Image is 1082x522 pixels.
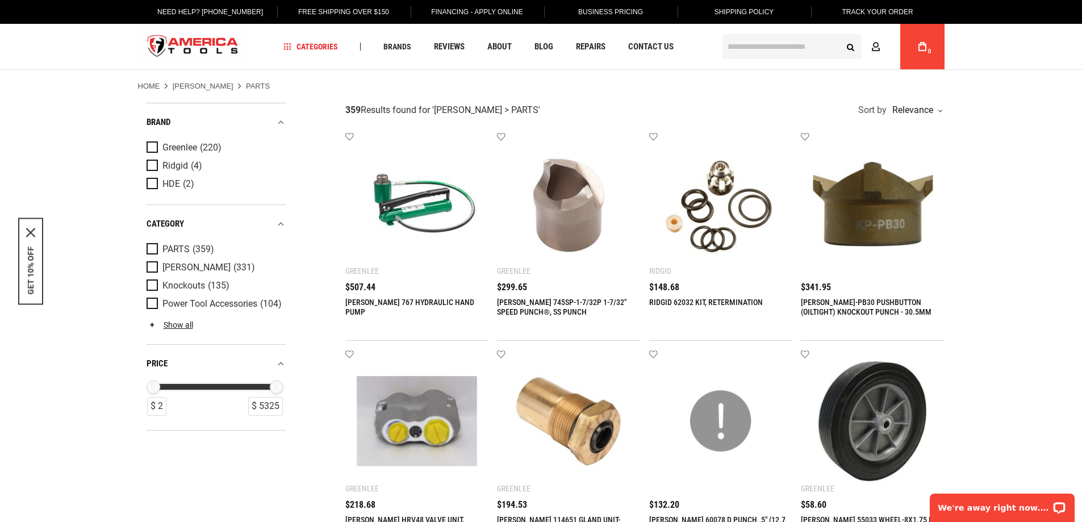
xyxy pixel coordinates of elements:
span: (104) [260,299,282,309]
div: Brand [147,115,286,130]
span: (4) [191,161,202,171]
a: store logo [138,26,248,68]
span: $132.20 [649,500,679,510]
span: Contact Us [628,43,674,51]
a: RIDGID 62032 KIT, RETERMINATION [649,298,763,307]
a: Power Tool Accessories (104) [147,298,283,310]
div: price [147,356,286,371]
span: (331) [233,263,255,273]
span: PARTS [162,244,190,254]
span: Sort by [858,106,887,115]
div: Greenlee [497,484,530,493]
span: $148.68 [649,283,679,292]
strong: PARTS [246,82,270,90]
div: category [147,216,286,232]
img: Greenlee 55033 WHEEL-8X1.75 HUB LENGTHX.75 BRG (55033) [812,361,933,482]
img: GREENLEE KP-PB30 PUSHBUTTON (OILTIGHT) KNOCKOUT PUNCH - 30.5MM [812,144,933,265]
a: Blog [529,39,558,55]
a: [PERSON_NAME] [173,81,233,91]
img: GREENLEE 60078 D PUNCH .5 [661,361,782,482]
div: $ 2 [147,397,166,416]
div: Results found for ' ' [345,105,540,116]
a: Knockouts (135) [147,279,283,292]
img: GREENLEE 767 HYDRAULIC HAND PUMP [357,144,478,265]
a: Contact Us [623,39,679,55]
div: Product Filters [147,103,286,431]
div: Greenlee [801,484,834,493]
strong: 359 [345,105,361,115]
img: Greenlee HRV48 VALVE UNIT, REMOTE [357,361,478,482]
div: Greenlee [497,266,530,275]
a: Categories [278,39,343,55]
a: About [482,39,517,55]
a: PARTS (359) [147,243,283,256]
a: Greenlee (220) [147,141,283,154]
span: Ridgid [162,161,188,171]
span: HDE [162,179,180,189]
a: Repairs [571,39,611,55]
img: America Tools [138,26,248,68]
div: $ 5325 [248,397,283,416]
a: Reviews [429,39,470,55]
span: $58.60 [801,500,826,510]
span: $218.68 [345,500,375,510]
button: Close [26,228,35,237]
a: [PERSON_NAME] (331) [147,261,283,274]
span: $299.65 [497,283,527,292]
span: $194.53 [497,500,527,510]
span: (220) [200,143,222,153]
button: Search [840,36,862,57]
a: [PERSON_NAME]-PB30 PUSHBUTTON (OILTIGHT) KNOCKOUT PUNCH - 30.5MM [801,298,931,316]
span: Knockouts [162,281,205,291]
div: Ridgid [649,266,671,275]
span: Blog [534,43,553,51]
span: Shipping Policy [715,8,774,16]
button: GET 10% OFF [26,246,35,294]
a: Brands [378,39,416,55]
span: Repairs [576,43,605,51]
img: GREENLEE 745SP-1-7/32P 1-7/32 [508,144,629,265]
div: Greenlee [345,266,379,275]
svg: close icon [26,228,35,237]
a: Show all [147,320,193,329]
span: (135) [208,281,229,291]
span: Greenlee [162,143,197,153]
div: Greenlee [345,484,379,493]
span: Reviews [434,43,465,51]
img: RIDGID 62032 KIT, RETERMINATION [661,144,782,265]
a: 0 [912,24,933,69]
a: Home [138,81,160,91]
span: [PERSON_NAME] > PARTS [434,105,538,115]
span: Categories [283,43,338,51]
a: HDE (2) [147,178,283,190]
span: [PERSON_NAME] [162,262,231,273]
a: Ridgid (4) [147,160,283,172]
span: 0 [928,48,931,55]
a: [PERSON_NAME] 767 HYDRAULIC HAND PUMP [345,298,474,316]
span: (2) [183,179,194,189]
img: Greenlee 114651 GLAND UNIT-PACKING (H4802) (40377) [508,361,629,482]
a: [PERSON_NAME] 745SP-1-7/32P 1-7/32" SPEED PUNCH®, SS PUNCH [497,298,626,316]
span: About [487,43,512,51]
span: Brands [383,43,411,51]
span: (359) [193,245,214,254]
span: $341.95 [801,283,831,292]
span: $507.44 [345,283,375,292]
iframe: LiveChat chat widget [922,486,1082,522]
div: Relevance [889,106,942,115]
span: Power Tool Accessories [162,299,257,309]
